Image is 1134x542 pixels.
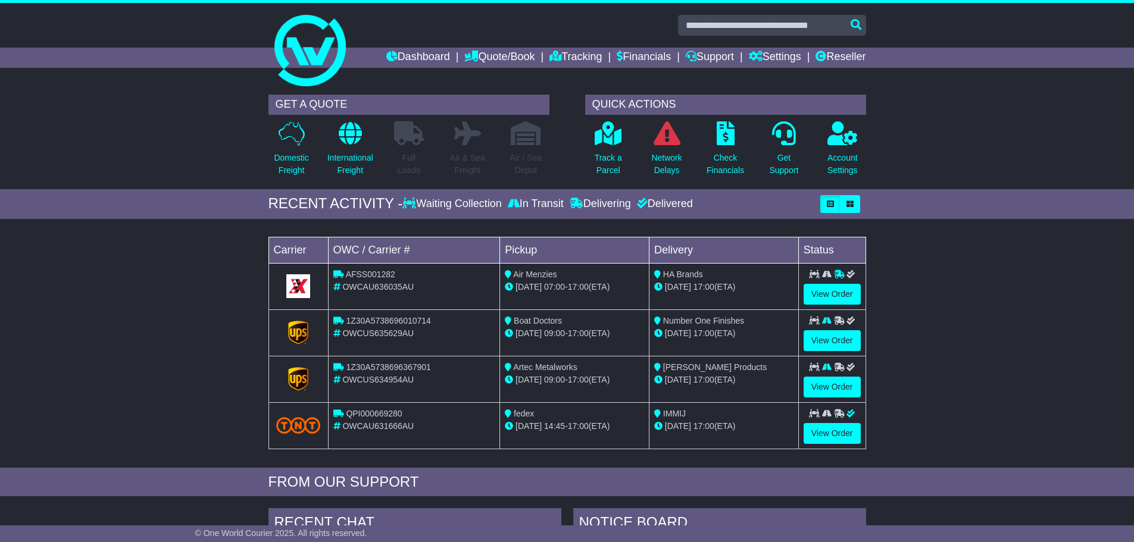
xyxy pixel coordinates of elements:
a: AccountSettings [827,121,858,183]
span: 17:00 [693,282,714,292]
a: Dashboard [386,48,450,68]
span: 17:00 [568,282,589,292]
p: Full Loads [394,152,424,177]
span: Artec Metalworks [513,362,577,372]
span: [PERSON_NAME] Products [663,362,767,372]
p: Check Financials [707,152,744,177]
a: Settings [749,48,801,68]
p: Account Settings [827,152,858,177]
td: Delivery [649,237,798,263]
p: Domestic Freight [274,152,308,177]
img: GetCarrierServiceLogo [288,367,308,391]
a: Support [686,48,734,68]
p: International Freight [327,152,373,177]
div: (ETA) [654,281,794,293]
span: 1Z30A5738696367901 [346,362,430,372]
td: OWC / Carrier # [328,237,500,263]
a: DomesticFreight [273,121,309,183]
p: Air & Sea Freight [450,152,485,177]
span: 17:00 [693,375,714,384]
div: - (ETA) [505,281,644,293]
a: CheckFinancials [706,121,745,183]
img: TNT_Domestic.png [276,417,321,433]
span: 17:00 [568,328,589,338]
span: Number One Finishes [663,316,744,325]
div: RECENT CHAT [268,508,561,540]
p: Network Delays [651,152,682,177]
div: (ETA) [654,374,794,386]
span: OWCAU631666AU [342,421,414,431]
div: (ETA) [654,327,794,340]
span: [DATE] [516,328,542,338]
span: [DATE] [665,328,691,338]
span: OWCUS634954AU [342,375,414,384]
a: Reseller [816,48,866,68]
span: [DATE] [516,421,542,431]
p: Track a Parcel [595,152,622,177]
p: Air / Sea Depot [510,152,542,177]
span: IMMIJ [663,409,686,418]
span: QPI000669280 [346,409,402,418]
div: RECENT ACTIVITY - [268,195,403,212]
a: Quote/Book [464,48,535,68]
span: 17:00 [693,421,714,431]
a: InternationalFreight [327,121,374,183]
div: - (ETA) [505,420,644,433]
span: [DATE] [665,375,691,384]
span: 09:00 [544,375,565,384]
a: View Order [804,284,861,305]
span: 1Z30A5738696010714 [346,316,430,325]
span: fedex [514,409,534,418]
td: Pickup [500,237,649,263]
div: GET A QUOTE [268,95,549,115]
div: QUICK ACTIONS [585,95,866,115]
span: OWCAU636035AU [342,282,414,292]
span: OWCUS635629AU [342,328,414,338]
p: Get Support [769,152,798,177]
a: View Order [804,377,861,397]
span: Air Menzies [513,270,557,279]
a: NetworkDelays [651,121,682,183]
span: 07:00 [544,282,565,292]
a: Financials [617,48,671,68]
div: In Transit [505,198,567,211]
img: GetCarrierServiceLogo [286,274,310,298]
img: GetCarrierServiceLogo [288,321,308,344]
div: (ETA) [654,420,794,433]
span: 17:00 [693,328,714,338]
span: [DATE] [665,282,691,292]
div: NOTICE BOARD [573,508,866,540]
td: Status [798,237,866,263]
span: 17:00 [568,421,589,431]
div: FROM OUR SUPPORT [268,474,866,491]
a: Tracking [549,48,602,68]
span: [DATE] [516,282,542,292]
a: View Order [804,330,861,351]
div: Delivering [567,198,634,211]
span: AFSS001282 [346,270,395,279]
span: Boat Doctors [514,316,562,325]
a: View Order [804,423,861,444]
span: 09:00 [544,328,565,338]
span: © One World Courier 2025. All rights reserved. [195,528,367,538]
td: Carrier [268,237,328,263]
div: - (ETA) [505,374,644,386]
span: 14:45 [544,421,565,431]
a: Track aParcel [594,121,623,183]
div: Delivered [634,198,693,211]
span: HA Brands [663,270,703,279]
span: [DATE] [665,421,691,431]
div: - (ETA) [505,327,644,340]
a: GetSupport [769,121,799,183]
div: Waiting Collection [402,198,504,211]
span: 17:00 [568,375,589,384]
span: [DATE] [516,375,542,384]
